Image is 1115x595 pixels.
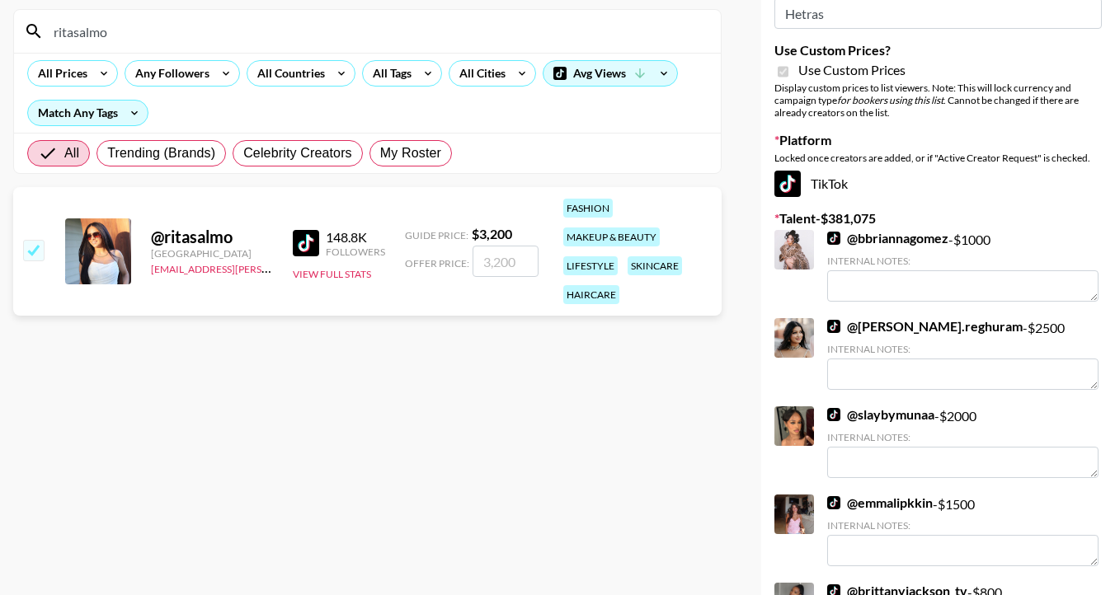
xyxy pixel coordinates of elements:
[827,320,840,333] img: TikTok
[473,246,539,277] input: 3,200
[837,94,943,106] em: for bookers using this list
[827,318,1099,390] div: - $ 2500
[827,406,1099,478] div: - $ 2000
[827,318,1023,335] a: @[PERSON_NAME].reghuram
[827,232,840,245] img: TikTok
[774,82,1102,119] div: Display custom prices to list viewers. Note: This will lock currency and campaign type . Cannot b...
[326,246,385,258] div: Followers
[380,143,441,163] span: My Roster
[774,132,1102,148] label: Platform
[151,227,273,247] div: @ ritasalmo
[293,230,319,256] img: TikTok
[151,260,395,275] a: [EMAIL_ADDRESS][PERSON_NAME][DOMAIN_NAME]
[827,406,934,423] a: @slaybymunaa
[774,42,1102,59] label: Use Custom Prices?
[774,152,1102,164] div: Locked once creators are added, or if "Active Creator Request" is checked.
[827,431,1099,443] div: Internal Notes:
[151,247,273,260] div: [GEOGRAPHIC_DATA]
[28,61,91,86] div: All Prices
[247,61,328,86] div: All Countries
[405,257,469,269] span: Offer Price:
[827,496,840,509] img: TikTok
[827,494,933,511] a: @emmalipkkin
[827,230,948,246] a: @bbriannagomez
[827,255,1099,267] div: Internal Notes:
[293,268,371,280] button: View Full Stats
[125,61,213,86] div: Any Followers
[774,171,1102,197] div: TikTok
[363,61,415,86] div: All Tags
[827,408,840,421] img: TikTok
[64,143,79,163] span: All
[543,61,677,86] div: Avg Views
[774,171,801,197] img: TikTok
[827,519,1099,532] div: Internal Notes:
[628,256,682,275] div: skincare
[798,62,906,78] span: Use Custom Prices
[827,343,1099,355] div: Internal Notes:
[326,229,385,246] div: 148.8K
[472,226,512,241] strong: $ 3,200
[405,229,468,241] span: Guide Price:
[827,230,1099,302] div: - $ 1000
[774,210,1102,227] label: Talent - $ 381,075
[107,143,215,163] span: Trending (Brands)
[563,199,613,218] div: fashion
[449,61,509,86] div: All Cities
[563,227,660,246] div: makeup & beauty
[563,256,618,275] div: lifestyle
[827,494,1099,566] div: - $ 1500
[28,101,148,125] div: Match Any Tags
[563,285,619,304] div: haircare
[243,143,352,163] span: Celebrity Creators
[44,18,711,45] input: Search by User Name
